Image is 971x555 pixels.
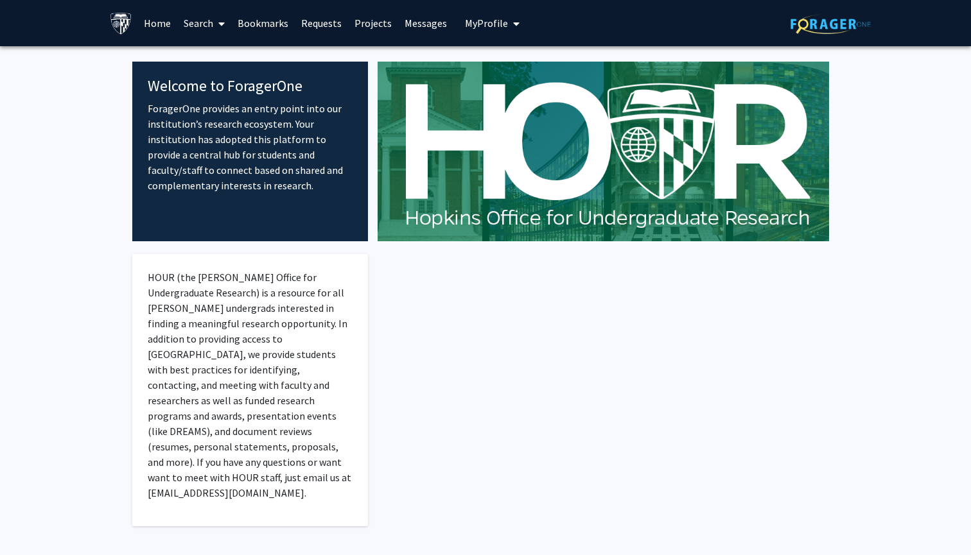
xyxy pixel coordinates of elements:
iframe: Chat [10,497,55,545]
a: Messages [398,1,453,46]
a: Home [137,1,177,46]
a: Projects [348,1,398,46]
img: ForagerOne Logo [791,14,871,34]
p: HOUR (the [PERSON_NAME] Office for Undergraduate Research) is a resource for all [PERSON_NAME] un... [148,269,353,500]
img: Cover Image [378,62,829,241]
span: My Profile [465,17,508,30]
h4: Welcome to ForagerOne [148,77,353,96]
img: Johns Hopkins University Logo [110,12,132,35]
a: Search [177,1,231,46]
a: Requests [295,1,348,46]
p: ForagerOne provides an entry point into our institution’s research ecosystem. Your institution ha... [148,101,353,193]
a: Bookmarks [231,1,295,46]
